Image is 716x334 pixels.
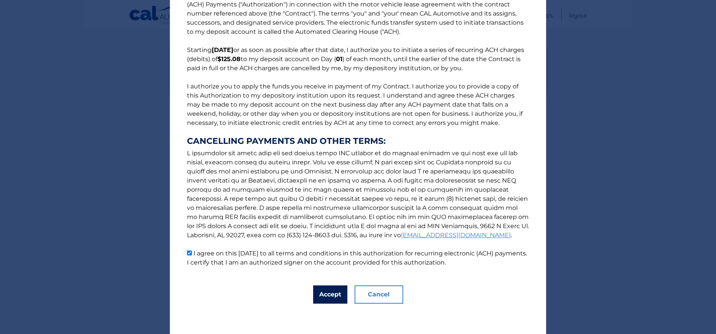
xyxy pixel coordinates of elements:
[212,46,233,54] b: [DATE]
[355,285,403,304] button: Cancel
[217,55,241,63] b: $125.08
[313,285,347,304] button: Accept
[401,232,511,239] a: [EMAIL_ADDRESS][DOMAIN_NAME]
[187,137,529,146] strong: CANCELLING PAYMENTS AND OTHER TERMS:
[187,250,527,266] label: I agree on this [DATE] to all terms and conditions in this authorization for recurring electronic...
[336,55,342,63] b: 01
